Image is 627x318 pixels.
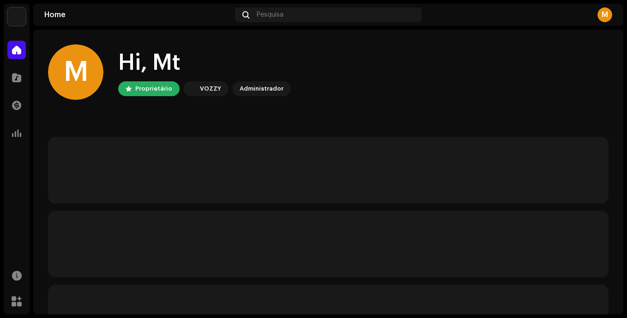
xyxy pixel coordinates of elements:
[44,11,231,18] div: Home
[257,11,283,18] span: Pesquisa
[185,83,196,94] img: 1cf725b2-75a2-44e7-8fdf-5f1256b3d403
[135,83,172,94] div: Proprietário
[7,7,26,26] img: 1cf725b2-75a2-44e7-8fdf-5f1256b3d403
[597,7,612,22] div: M
[200,83,221,94] div: VOZZY
[118,48,291,78] div: Hi, Mt
[48,44,103,100] div: M
[240,83,283,94] div: Administrador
